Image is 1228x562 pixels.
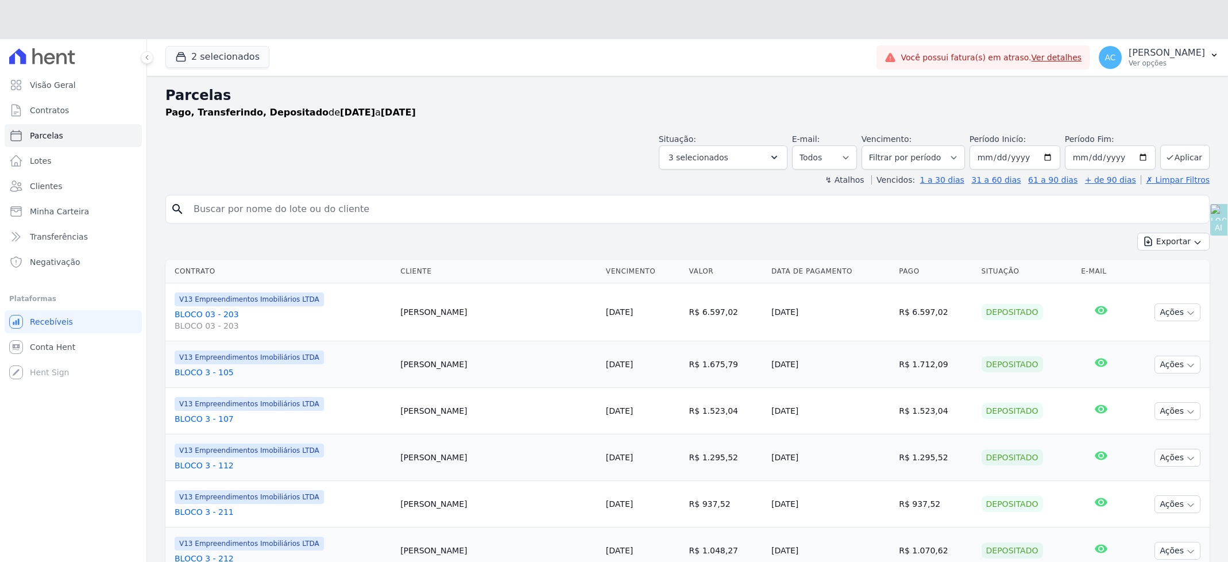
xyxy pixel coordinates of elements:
[171,202,184,216] i: search
[977,260,1077,283] th: Situação
[659,134,696,144] label: Situação:
[11,523,39,551] iframe: Intercom live chat
[894,260,976,283] th: Pago
[340,107,375,118] strong: [DATE]
[982,356,1043,372] div: Depositado
[1154,495,1200,513] button: Ações
[1160,145,1210,170] button: Aplicar
[1154,303,1200,321] button: Ações
[982,496,1043,512] div: Depositado
[606,546,633,555] a: [DATE]
[1076,260,1125,283] th: E-mail
[5,225,142,248] a: Transferências
[767,260,894,283] th: Data de Pagamento
[5,310,142,333] a: Recebíveis
[982,542,1043,559] div: Depositado
[894,434,976,481] td: R$ 1.295,52
[5,336,142,359] a: Conta Hent
[396,283,601,341] td: [PERSON_NAME]
[685,388,767,434] td: R$ 1.523,04
[1137,233,1210,251] button: Exportar
[5,74,142,97] a: Visão Geral
[30,316,73,328] span: Recebíveis
[175,292,324,306] span: V13 Empreendimentos Imobiliários LTDA
[175,444,324,457] span: V13 Empreendimentos Imobiliários LTDA
[175,351,324,364] span: V13 Empreendimentos Imobiliários LTDA
[5,251,142,274] a: Negativação
[601,260,685,283] th: Vencimento
[30,180,62,192] span: Clientes
[187,198,1204,221] input: Buscar por nome do lote ou do cliente
[685,260,767,283] th: Valor
[175,460,391,471] a: BLOCO 3 - 112
[669,151,728,164] span: 3 selecionados
[970,134,1026,144] label: Período Inicío:
[1129,47,1205,59] p: [PERSON_NAME]
[30,341,75,353] span: Conta Hent
[175,506,391,518] a: BLOCO 3 - 211
[30,231,88,242] span: Transferências
[30,79,76,91] span: Visão Geral
[175,320,391,332] span: BLOCO 03 - 203
[396,481,601,528] td: [PERSON_NAME]
[767,341,894,388] td: [DATE]
[165,107,329,118] strong: Pago, Transferindo, Depositado
[175,397,324,411] span: V13 Empreendimentos Imobiliários LTDA
[175,309,391,332] a: BLOCO 03 - 203BLOCO 03 - 203
[767,481,894,528] td: [DATE]
[1154,542,1200,560] button: Ações
[1154,402,1200,420] button: Ações
[767,283,894,341] td: [DATE]
[1028,175,1078,184] a: 61 a 90 dias
[659,145,787,170] button: 3 selecionados
[175,367,391,378] a: BLOCO 3 - 105
[685,341,767,388] td: R$ 1.675,79
[175,537,324,551] span: V13 Empreendimentos Imobiliários LTDA
[1141,175,1210,184] a: ✗ Limpar Filtros
[894,481,976,528] td: R$ 937,52
[1032,53,1082,62] a: Ver detalhes
[871,175,915,184] label: Vencidos:
[165,85,1210,106] h2: Parcelas
[767,388,894,434] td: [DATE]
[894,283,976,341] td: R$ 6.597,02
[792,134,820,144] label: E-mail:
[5,124,142,147] a: Parcelas
[5,175,142,198] a: Clientes
[30,105,69,116] span: Contratos
[606,406,633,415] a: [DATE]
[396,341,601,388] td: [PERSON_NAME]
[1105,53,1116,61] span: AC
[165,46,269,68] button: 2 selecionados
[685,481,767,528] td: R$ 937,52
[1065,133,1156,145] label: Período Fim:
[685,283,767,341] td: R$ 6.597,02
[606,307,633,317] a: [DATE]
[165,106,416,120] p: de a
[901,52,1082,64] span: Você possui fatura(s) em atraso.
[685,434,767,481] td: R$ 1.295,52
[862,134,912,144] label: Vencimento:
[982,449,1043,465] div: Depositado
[30,130,63,141] span: Parcelas
[894,388,976,434] td: R$ 1.523,04
[5,200,142,223] a: Minha Carteira
[825,175,864,184] label: ↯ Atalhos
[396,260,601,283] th: Cliente
[606,499,633,509] a: [DATE]
[30,206,89,217] span: Minha Carteira
[175,490,324,504] span: V13 Empreendimentos Imobiliários LTDA
[767,434,894,481] td: [DATE]
[1154,449,1200,467] button: Ações
[982,403,1043,419] div: Depositado
[1090,41,1228,74] button: AC [PERSON_NAME] Ver opções
[920,175,964,184] a: 1 a 30 dias
[982,304,1043,320] div: Depositado
[30,155,52,167] span: Lotes
[165,260,396,283] th: Contrato
[1154,356,1200,374] button: Ações
[606,453,633,462] a: [DATE]
[894,341,976,388] td: R$ 1.712,09
[1129,59,1205,68] p: Ver opções
[381,107,416,118] strong: [DATE]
